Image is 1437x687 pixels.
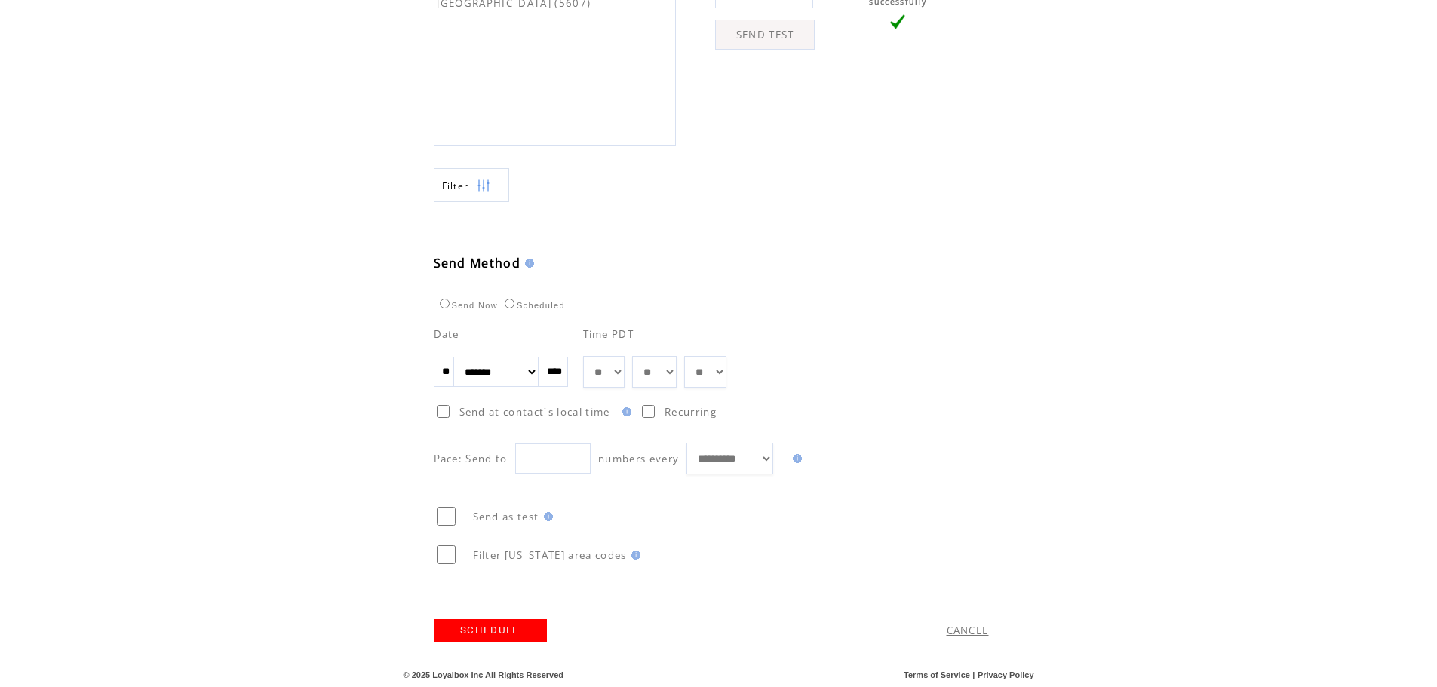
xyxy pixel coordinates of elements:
span: numbers every [598,452,679,465]
span: Send as test [473,510,539,523]
span: Send Method [434,255,521,271]
span: Pace: Send to [434,452,508,465]
img: help.gif [520,259,534,268]
label: Scheduled [501,301,565,310]
a: CANCEL [947,624,989,637]
img: vLarge.png [890,14,905,29]
a: SCHEDULE [434,619,547,642]
span: Show filters [442,179,469,192]
img: help.gif [788,454,802,463]
span: Date [434,327,459,341]
input: Send Now [440,299,450,308]
span: Recurring [665,405,717,419]
span: Send at contact`s local time [459,405,610,419]
img: help.gif [539,512,553,521]
label: Send Now [436,301,498,310]
img: help.gif [618,407,631,416]
span: Time PDT [583,327,634,341]
a: Terms of Service [904,670,970,679]
input: Scheduled [505,299,514,308]
span: Filter [US_STATE] area codes [473,548,627,562]
a: Privacy Policy [978,670,1034,679]
a: SEND TEST [715,20,815,50]
img: filters.png [477,169,490,203]
a: Filter [434,168,509,202]
span: | [972,670,975,679]
img: help.gif [627,551,640,560]
span: © 2025 Loyalbox Inc All Rights Reserved [404,670,564,679]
